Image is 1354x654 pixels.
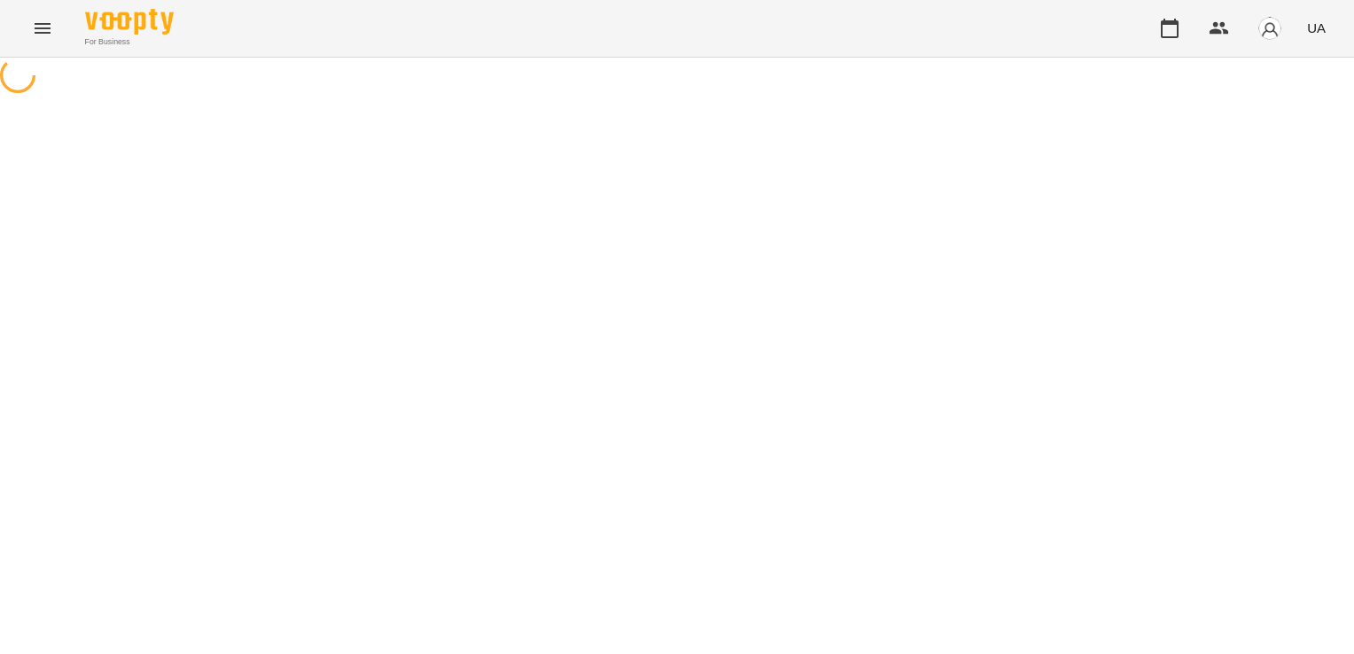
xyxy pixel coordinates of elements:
[1307,19,1326,37] span: UA
[85,9,174,35] img: Voopty Logo
[21,7,64,50] button: Menu
[85,36,174,48] span: For Business
[1257,16,1282,41] img: avatar_s.png
[1300,12,1333,44] button: UA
